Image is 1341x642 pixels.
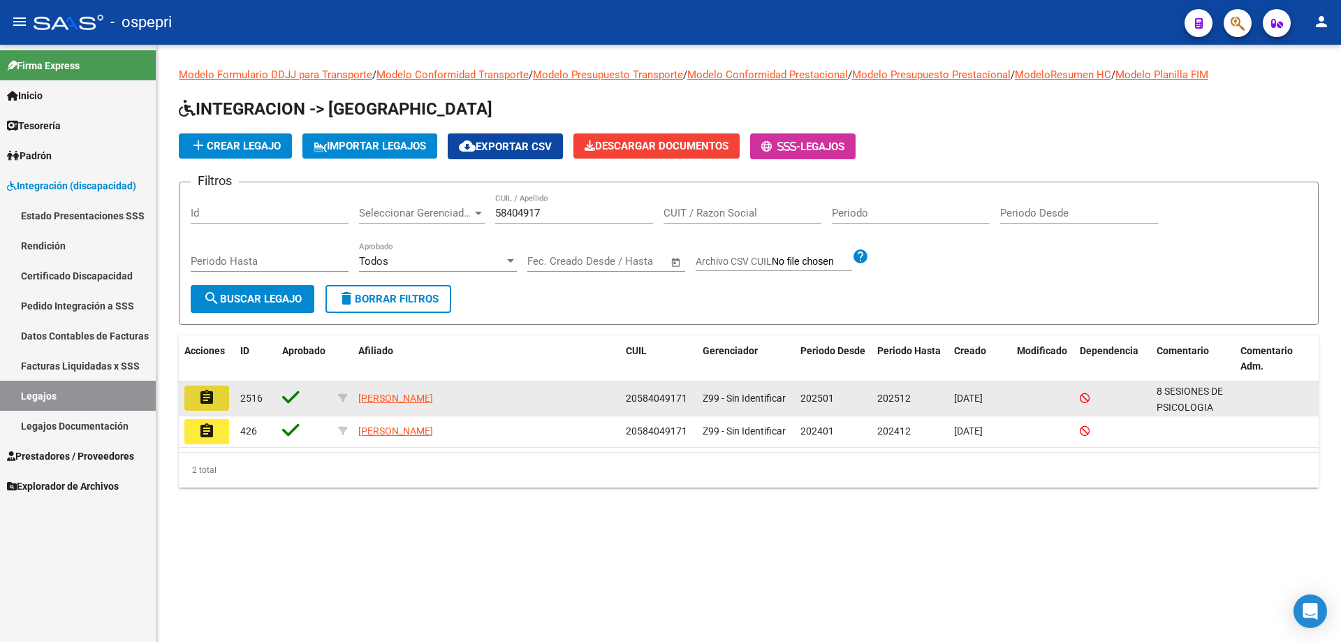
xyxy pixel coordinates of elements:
input: Fecha fin [596,255,664,268]
span: Comentario [1157,345,1209,356]
span: [DATE] [954,393,983,404]
span: [DATE] [954,425,983,437]
a: Modelo Conformidad Prestacional [687,68,848,81]
span: Integración (discapacidad) [7,178,136,194]
datatable-header-cell: Periodo Desde [795,336,872,382]
span: Todos [359,255,388,268]
mat-icon: cloud_download [459,138,476,154]
span: 426 [240,425,257,437]
datatable-header-cell: Dependencia [1074,336,1151,382]
span: Legajos [800,140,844,153]
datatable-header-cell: Afiliado [353,336,620,382]
span: CUIL [626,345,647,356]
datatable-header-cell: Modificado [1011,336,1074,382]
mat-icon: assignment [198,423,215,439]
h3: Filtros [191,171,239,191]
span: 202512 [877,393,911,404]
span: Z99 - Sin Identificar [703,425,786,437]
button: -Legajos [750,133,856,159]
span: ID [240,345,249,356]
datatable-header-cell: ID [235,336,277,382]
datatable-header-cell: Aprobado [277,336,332,382]
span: 20584049171 [626,393,687,404]
div: Open Intercom Messenger [1294,594,1327,628]
button: Crear Legajo [179,133,292,159]
span: INTEGRACION -> [GEOGRAPHIC_DATA] [179,99,492,119]
input: Fecha inicio [527,255,584,268]
div: / / / / / / [179,67,1319,488]
span: Periodo Desde [800,345,865,356]
span: Prestadores / Proveedores [7,448,134,464]
mat-icon: person [1313,13,1330,30]
a: Modelo Presupuesto Prestacional [852,68,1011,81]
button: Borrar Filtros [325,285,451,313]
mat-icon: menu [11,13,28,30]
a: Modelo Planilla FIM [1115,68,1208,81]
datatable-header-cell: Periodo Hasta [872,336,948,382]
input: Archivo CSV CUIL [772,256,852,268]
a: Modelo Formulario DDJJ para Transporte [179,68,372,81]
datatable-header-cell: Acciones [179,336,235,382]
span: Firma Express [7,58,80,73]
span: 2516 [240,393,263,404]
span: [PERSON_NAME] [358,393,433,404]
span: Descargar Documentos [585,140,728,152]
span: Archivo CSV CUIL [696,256,772,267]
span: Crear Legajo [190,140,281,152]
a: ModeloResumen HC [1015,68,1111,81]
div: 2 total [179,453,1319,488]
button: Buscar Legajo [191,285,314,313]
span: Dependencia [1080,345,1138,356]
span: IMPORTAR LEGAJOS [314,140,426,152]
button: Open calendar [668,254,684,270]
mat-icon: assignment [198,389,215,406]
span: Inicio [7,88,43,103]
span: Gerenciador [703,345,758,356]
datatable-header-cell: Gerenciador [697,336,795,382]
span: Exportar CSV [459,140,552,153]
span: 202501 [800,393,834,404]
datatable-header-cell: Comentario Adm. [1235,336,1319,382]
span: Modificado [1017,345,1067,356]
span: - ospepri [110,7,172,38]
a: Modelo Conformidad Transporte [376,68,529,81]
mat-icon: add [190,137,207,154]
span: Padrón [7,148,52,163]
mat-icon: help [852,248,869,265]
span: Explorador de Archivos [7,479,119,494]
button: Exportar CSV [448,133,563,159]
span: Seleccionar Gerenciador [359,207,472,219]
span: Buscar Legajo [203,293,302,305]
datatable-header-cell: CUIL [620,336,697,382]
span: 202412 [877,425,911,437]
datatable-header-cell: Comentario [1151,336,1235,382]
button: Descargar Documentos [573,133,740,159]
span: Creado [954,345,986,356]
span: - [761,140,800,153]
span: Periodo Hasta [877,345,941,356]
mat-icon: delete [338,290,355,307]
button: IMPORTAR LEGAJOS [302,133,437,159]
span: Comentario Adm. [1240,345,1293,372]
span: Tesorería [7,118,61,133]
span: Afiliado [358,345,393,356]
span: 202401 [800,425,834,437]
mat-icon: search [203,290,220,307]
span: Z99 - Sin Identificar [703,393,786,404]
span: [PERSON_NAME] [358,425,433,437]
span: Acciones [184,345,225,356]
datatable-header-cell: Creado [948,336,1011,382]
span: Aprobado [282,345,325,356]
span: 20584049171 [626,425,687,437]
span: Borrar Filtros [338,293,439,305]
a: Modelo Presupuesto Transporte [533,68,683,81]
